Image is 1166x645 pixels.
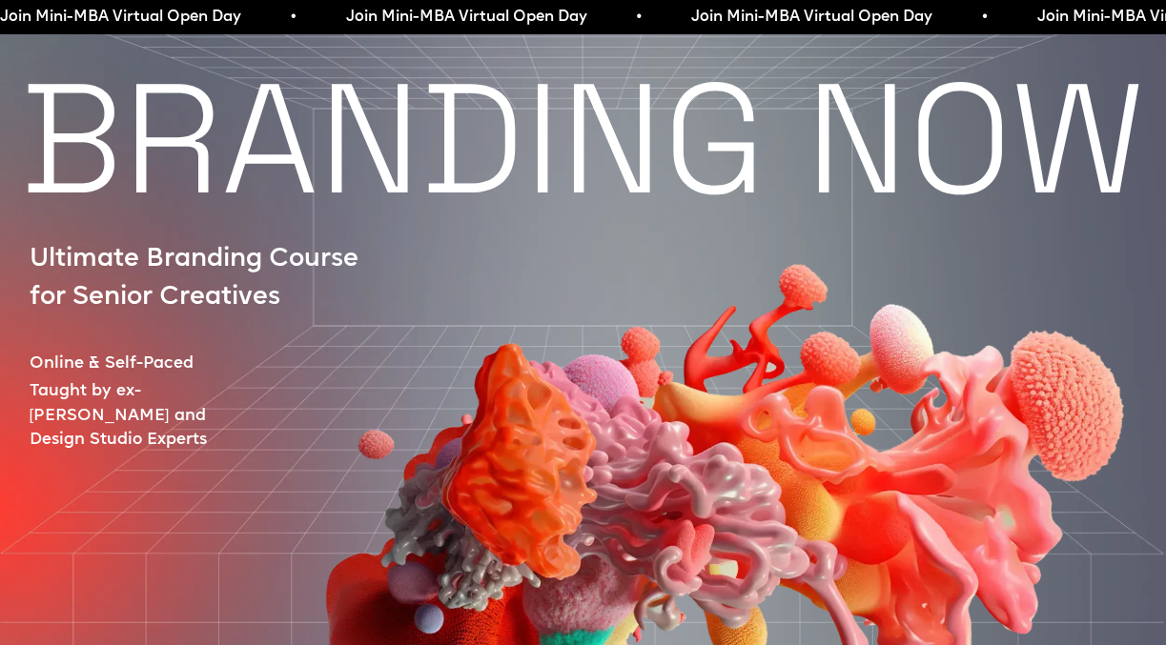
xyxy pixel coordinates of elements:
[30,241,379,318] p: Ultimate Branding Course for Senior Creatives
[289,4,295,30] span: •
[981,4,987,30] span: •
[635,4,641,30] span: •
[30,379,263,453] p: Taught by ex-[PERSON_NAME] and Design Studio Experts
